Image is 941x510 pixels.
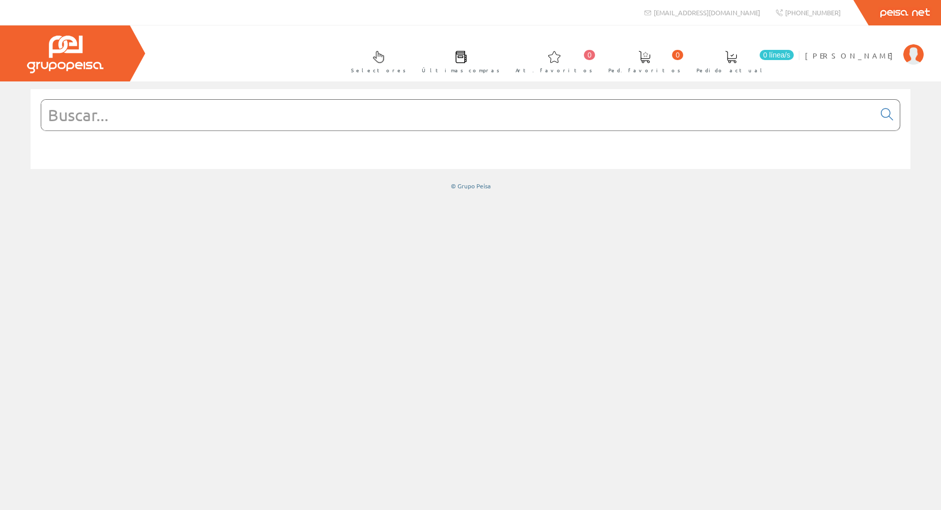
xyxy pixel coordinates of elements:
[654,8,760,17] span: [EMAIL_ADDRESS][DOMAIN_NAME]
[27,36,103,73] img: Grupo Peisa
[785,8,841,17] span: [PHONE_NUMBER]
[41,100,875,130] input: Buscar...
[584,50,595,60] span: 0
[516,65,593,75] span: Art. favoritos
[672,50,683,60] span: 0
[31,182,910,190] div: © Grupo Peisa
[696,65,766,75] span: Pedido actual
[760,50,794,60] span: 0 línea/s
[341,42,411,79] a: Selectores
[422,65,500,75] span: Últimas compras
[351,65,406,75] span: Selectores
[805,42,924,52] a: [PERSON_NAME]
[412,42,505,79] a: Últimas compras
[805,50,898,61] span: [PERSON_NAME]
[608,65,681,75] span: Ped. favoritos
